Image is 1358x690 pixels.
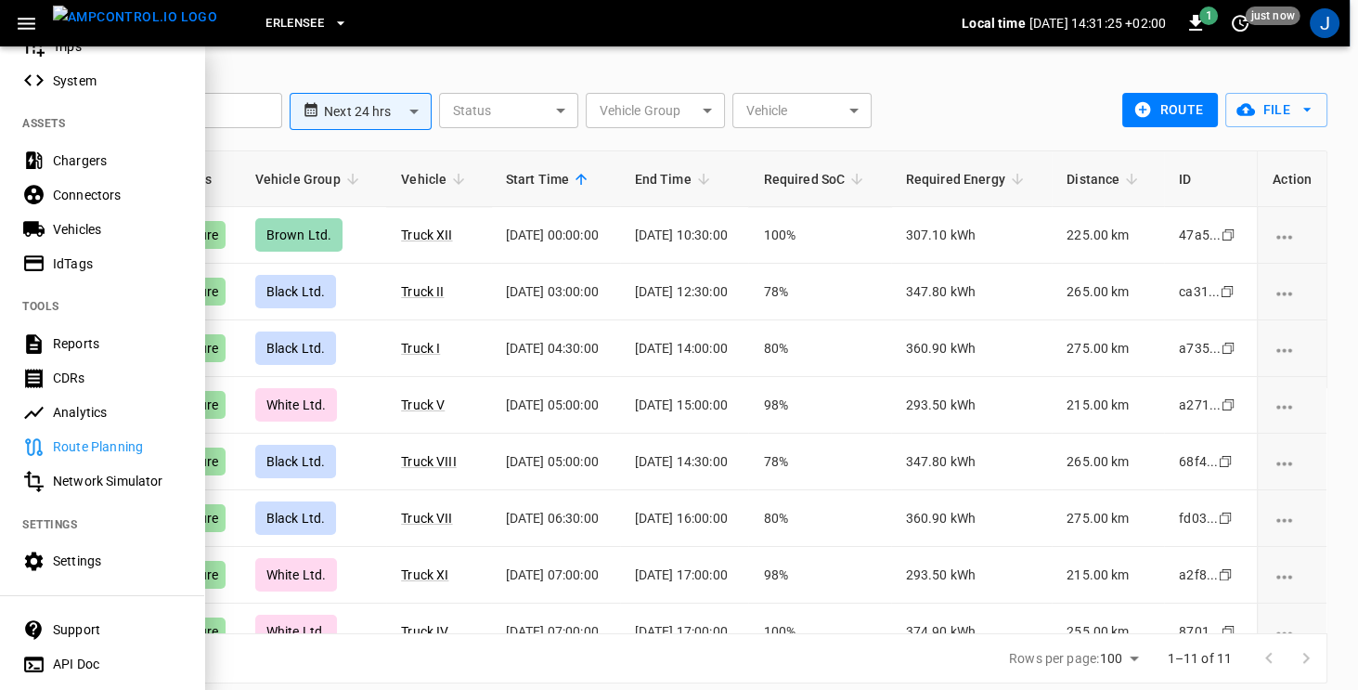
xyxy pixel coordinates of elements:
div: Reports [53,334,182,353]
div: Support [53,620,182,639]
div: Settings [53,552,182,570]
p: [DATE] 14:31:25 +02:00 [1029,14,1166,33]
div: Chargers [53,151,182,170]
div: profile-icon [1310,8,1339,38]
span: just now [1246,7,1300,25]
span: 1 [1199,7,1218,25]
div: IdTags [53,254,182,273]
div: Vehicles [53,220,182,239]
div: Network Simulator [53,472,182,490]
div: System [53,72,182,90]
div: API Doc [53,655,182,673]
div: Analytics [53,403,182,422]
img: ampcontrol.io logo [53,6,217,29]
button: set refresh interval [1225,8,1255,38]
p: Local time [962,14,1026,33]
div: Connectors [53,186,182,204]
span: Erlensee [265,13,324,34]
div: Route Planning [53,437,182,456]
div: CDRs [53,369,182,387]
